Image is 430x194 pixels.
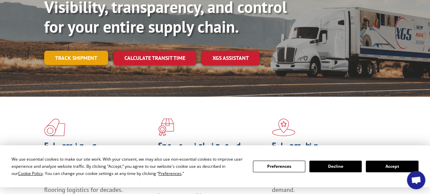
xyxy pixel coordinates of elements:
span: As an industry carrier of choice, XGS has brought innovation and dedication to flooring logistics... [44,169,150,194]
h1: Specialized Freight Experts [158,142,267,161]
a: Calculate transit time [114,51,196,65]
h1: Flagship Distribution Model [272,142,381,169]
a: XGS ASSISTANT [202,51,260,65]
button: Accept [366,161,418,172]
button: Decline [309,161,362,172]
button: Preferences [253,161,305,172]
a: Open chat [407,171,425,189]
a: Track shipment [44,51,108,65]
img: xgs-icon-focused-on-flooring-red [158,118,174,136]
span: Our agile distribution network gives you nationwide inventory management on demand. [272,169,378,194]
div: We use essential cookies to make our site work. With your consent, we may also use non-essential ... [12,156,244,177]
span: Preferences [158,171,182,176]
h1: Flooring Logistics Solutions [44,142,153,169]
span: Cookie Policy [18,171,43,176]
img: xgs-icon-total-supply-chain-intelligence-red [44,118,65,136]
img: xgs-icon-flagship-distribution-model-red [272,118,295,136]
